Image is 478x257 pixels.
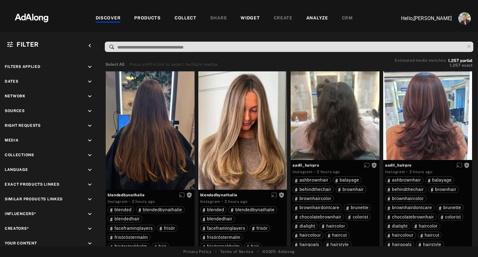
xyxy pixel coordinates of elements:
[432,177,452,182] span: balayage
[5,153,34,157] span: Collections
[431,187,456,192] div: brownhair
[86,122,93,129] i: keyboard_arrow_down
[392,224,408,229] span: dialight
[86,196,93,203] i: keyboard_arrow_down
[388,187,424,192] div: behindthechair
[86,42,93,49] i: keyboard_arrow_left
[183,249,211,254] a: Privacy Policy
[5,64,41,69] span: Filters applied
[346,205,369,210] div: brunette
[114,235,148,240] span: frisöröstermalm
[207,216,232,221] span: blendedhair
[428,178,452,182] div: balayage
[110,217,140,221] div: blendedhair
[241,15,260,22] div: WIDGET
[96,15,121,22] div: DISCOVER
[5,241,37,245] span: Your Content
[5,212,36,216] span: Influencers*
[5,123,41,128] span: Right Requests
[114,207,132,212] span: blended
[130,61,218,68] div: Press shift+click to select multiple medias
[306,15,328,22] div: ANALYZE
[419,224,438,229] span: haircolor
[292,169,312,175] div: Instagram
[392,214,434,219] span: chocolatebrownhair
[425,233,440,238] span: haircut
[457,11,472,26] button: Account settings
[5,226,29,231] span: Creators*
[395,58,447,63] span: Estimated media matches:
[317,170,340,174] time: 2025-09-26T07:42:55.000Z
[340,177,359,182] span: balayage
[86,64,93,70] i: keyboard_arrow_down
[200,192,285,198] span: blendedbynathalie
[295,205,339,210] div: brownhairdontcare
[392,205,432,210] span: brownhairdontcare
[86,225,93,232] i: keyboard_arrow_down
[86,211,93,218] i: keyboard_arrow_down
[5,167,28,172] span: Language
[392,177,421,182] span: ashbrownhair
[388,224,408,228] div: dialight
[295,224,315,228] div: dialight
[295,233,321,237] div: haircolour
[338,187,364,192] div: brownhair
[299,177,328,182] span: ashbrownhair
[143,207,182,212] span: blendedbynathalie
[392,233,413,238] span: haircolour
[439,205,461,210] div: brunette
[342,15,353,22] div: CRM
[177,192,186,198] button: Enable diffusion on this media
[175,15,196,22] div: COLLECT
[295,215,341,219] div: chocolatebrownhair
[464,163,470,167] span: Rights not requested
[299,233,321,238] span: haircolour
[314,169,316,174] span: ·
[458,12,471,25] img: ACg8ocLjEk1irI4XXb49MzUGwa4F_C3PpCyg-3CPbiuLEZrYEA=s96-c
[448,58,459,63] span: 1,257
[353,214,368,219] span: colorist
[295,196,331,201] div: brownhaircolor
[86,108,93,115] i: keyboard_arrow_down
[279,193,284,197] span: Rights not requested
[86,152,93,159] i: keyboard_arrow_down
[105,61,125,68] button: Select All
[443,205,461,210] span: brunette
[203,217,232,221] div: blendedhair
[164,226,175,231] span: frisör
[388,178,421,182] div: ashbrownhair
[17,41,39,48] span: Filter
[406,169,408,174] span: ·
[445,214,461,219] span: colorist
[86,240,93,247] i: keyboard_arrow_down
[348,215,368,219] div: colorist
[225,199,248,204] time: 2025-09-26T07:46:25.000Z
[86,137,93,144] i: keyboard_arrow_down
[335,178,359,182] div: balayage
[4,8,59,27] img: 63233d7d88ed69de3c212112c67096b6.png
[435,187,456,192] span: brownhair
[114,226,153,231] span: faceframinglayers
[200,199,220,204] div: Instagram
[328,233,347,237] div: haircut
[160,226,175,230] div: frisör
[221,199,223,204] span: ·
[295,187,331,192] div: behindthechair
[299,224,315,229] span: dialight
[5,138,19,142] span: Media
[139,208,182,212] div: blendedbynathalie
[420,233,440,237] div: haircut
[274,15,292,22] div: CREATE
[5,197,63,201] span: Similar Products Linked
[351,205,369,210] span: brunette
[203,208,224,212] div: blended
[210,15,227,22] div: SHARE
[448,59,472,62] button: 1,257partial
[388,233,413,237] div: haircolour
[215,249,217,254] span: •
[441,215,461,219] div: colorist
[129,199,130,204] span: ·
[5,182,60,187] span: Exact Products Linked
[86,78,93,85] i: keyboard_arrow_down
[108,199,127,204] div: Instagram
